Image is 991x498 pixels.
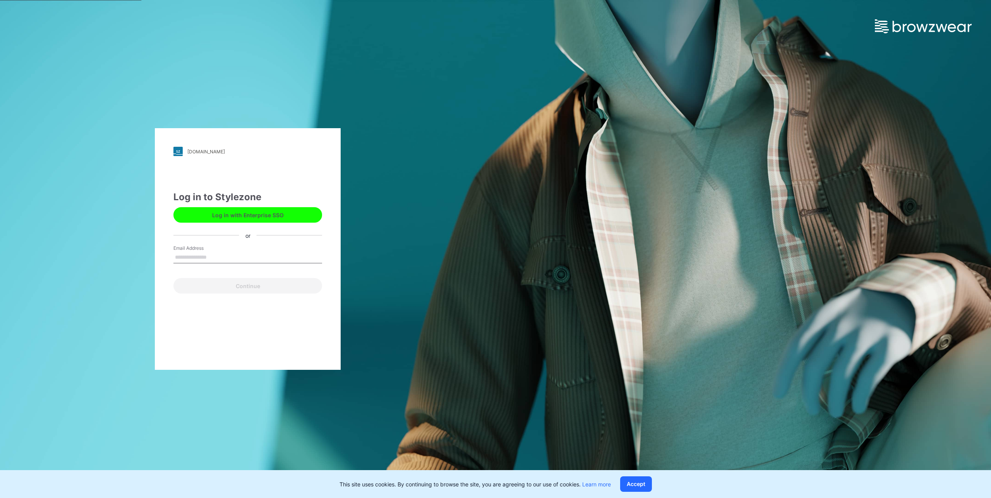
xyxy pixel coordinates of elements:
a: [DOMAIN_NAME] [173,147,322,156]
button: Accept [620,476,652,492]
img: stylezone-logo.562084cfcfab977791bfbf7441f1a819.svg [173,147,183,156]
div: [DOMAIN_NAME] [187,149,225,155]
p: This site uses cookies. By continuing to browse the site, you are agreeing to our use of cookies. [339,480,611,488]
div: Log in to Stylezone [173,190,322,204]
a: Learn more [582,481,611,488]
div: or [239,231,257,239]
img: browzwear-logo.e42bd6dac1945053ebaf764b6aa21510.svg [875,19,972,33]
button: Log in with Enterprise SSO [173,207,322,223]
label: Email Address [173,245,228,252]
